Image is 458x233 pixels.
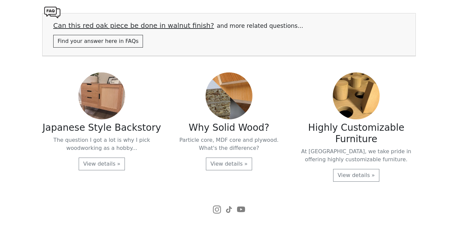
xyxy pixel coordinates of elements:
[206,72,252,119] img: Why Solid Wood?
[42,122,161,133] h3: Japanese Style Backstory
[297,122,416,144] h3: Highly Customizable Furniture
[213,203,221,215] a: Instagram
[297,148,416,164] p: At [GEOGRAPHIC_DATA], we take pride in offering highly customizable furniture.
[79,158,125,170] a: View details »
[217,22,303,29] small: and more related questions...
[333,72,380,119] img: Highly Customizable Furniture
[42,136,161,152] p: The question I got a lot is why I pick woodworking as a hobby...
[169,136,289,152] p: Particle core, MDF core and plywood. What's the difference?
[78,72,125,119] img: Japanese Style Backstory
[169,122,289,133] h3: Why Solid Wood?
[237,203,245,215] a: YouTube
[53,21,214,30] a: Can this red oak piece be done in walnut finish?
[53,35,143,48] a: Find your answer here in FAQs
[44,6,61,18] img: Frequently asked questions
[333,169,379,182] a: View details »
[206,158,252,170] a: View details »
[225,203,233,215] a: TikTok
